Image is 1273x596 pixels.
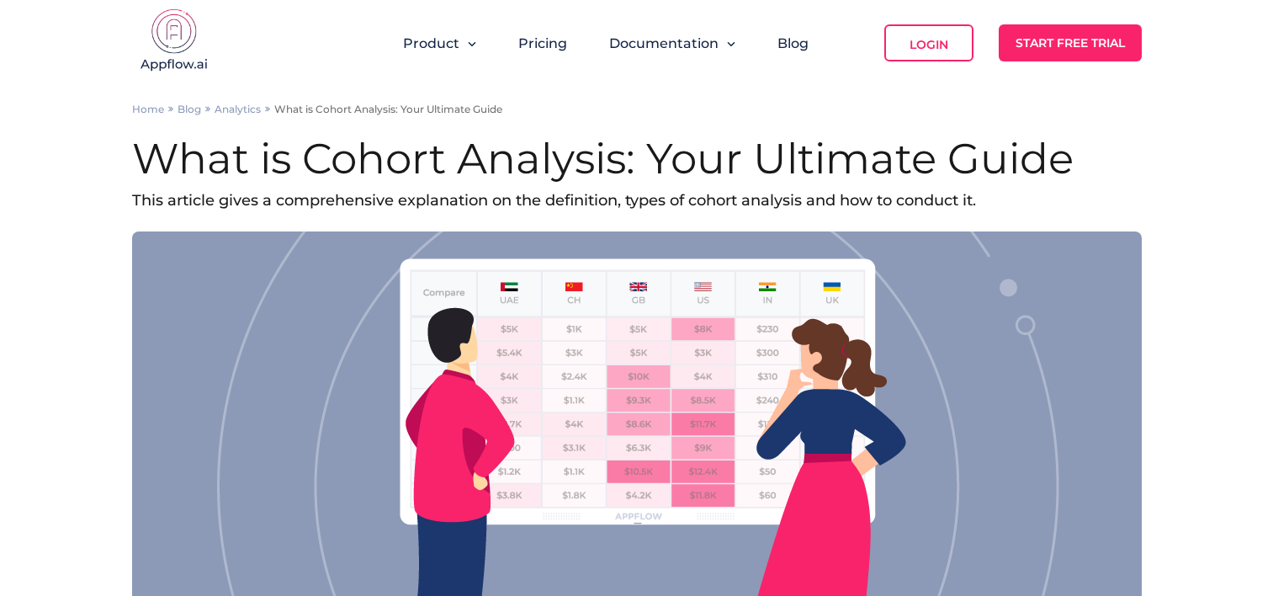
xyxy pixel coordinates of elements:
[132,8,216,76] img: appflow.ai-logo
[178,103,201,115] a: Blog
[274,103,502,115] p: What is Cohort Analysis: Your Ultimate Guide
[132,186,1142,215] p: This article gives a comprehensive explanation on the definition, types of cohort analysis and ho...
[999,24,1142,61] a: Start Free Trial
[884,24,973,61] a: Login
[215,103,261,115] a: Analytics
[777,35,809,51] a: Blog
[518,35,567,51] a: Pricing
[609,35,719,51] span: Documentation
[132,132,1142,186] h1: What is Cohort Analysis: Your Ultimate Guide
[609,35,735,51] button: Documentation
[403,35,476,51] button: Product
[403,35,459,51] span: Product
[132,103,164,115] a: Home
